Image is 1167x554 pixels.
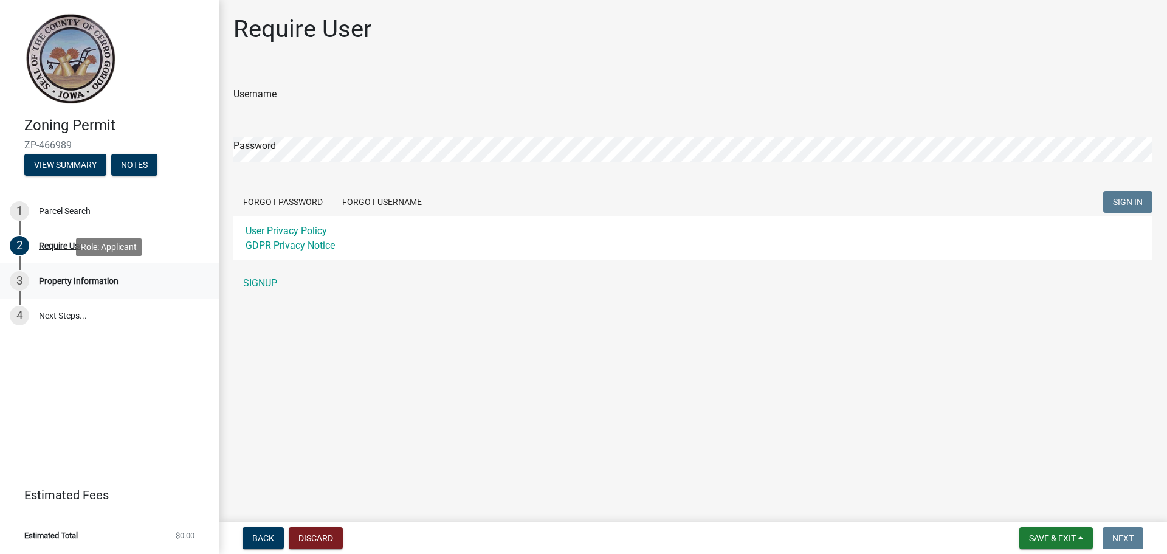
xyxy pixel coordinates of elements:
button: Notes [111,154,157,176]
span: Back [252,533,274,543]
div: Parcel Search [39,207,91,215]
a: SIGNUP [233,271,1152,296]
span: Estimated Total [24,531,78,539]
div: 3 [10,271,29,291]
h1: Require User [233,15,372,44]
button: Next [1103,527,1143,549]
h4: Zoning Permit [24,117,209,134]
div: 2 [10,236,29,255]
span: Save & Exit [1029,533,1076,543]
a: GDPR Privacy Notice [246,240,335,251]
div: Property Information [39,277,119,285]
button: Back [243,527,284,549]
div: Require User [39,241,86,250]
span: ZP-466989 [24,139,194,151]
img: Cerro Gordo County, Iowa [24,13,116,104]
div: Role: Applicant [76,238,142,256]
span: $0.00 [176,531,194,539]
a: User Privacy Policy [246,225,327,237]
span: SIGN IN [1113,197,1143,207]
button: Save & Exit [1019,527,1093,549]
a: Estimated Fees [10,483,199,507]
button: Discard [289,527,343,549]
button: Forgot Username [332,191,432,213]
span: Next [1112,533,1134,543]
button: View Summary [24,154,106,176]
wm-modal-confirm: Summary [24,161,106,170]
button: Forgot Password [233,191,332,213]
div: 1 [10,201,29,221]
wm-modal-confirm: Notes [111,161,157,170]
button: SIGN IN [1103,191,1152,213]
div: 4 [10,306,29,325]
